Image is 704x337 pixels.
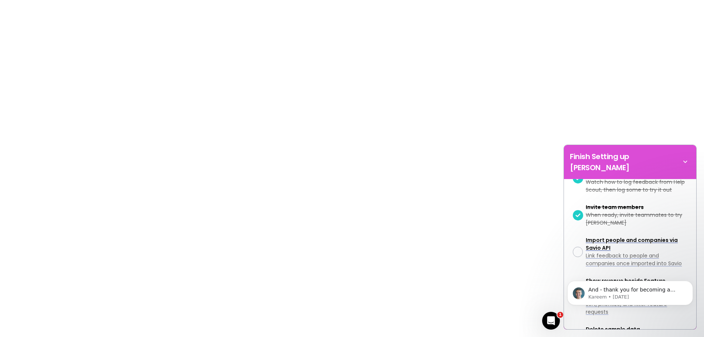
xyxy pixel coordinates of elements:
span: Invite team members [586,203,644,211]
span: Delete sample data [586,326,640,333]
span: Import people and companies via Savio API [586,236,678,252]
h5: Finish Setting up [PERSON_NAME] [570,151,680,173]
span: Link feedback to people and companies once imported into Savio [586,252,682,267]
span: Watch how to log feedback from Help Scout, then log some to try it out [586,178,685,193]
span: 1 [557,312,563,318]
span: When ready, invite teammates to try [PERSON_NAME] [586,211,682,226]
iframe: Intercom notifications message [556,265,704,317]
iframe: Intercom live chat [542,312,560,330]
a: Import people and companies via Savio API Link feedback to people and companies once imported int... [570,233,690,270]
